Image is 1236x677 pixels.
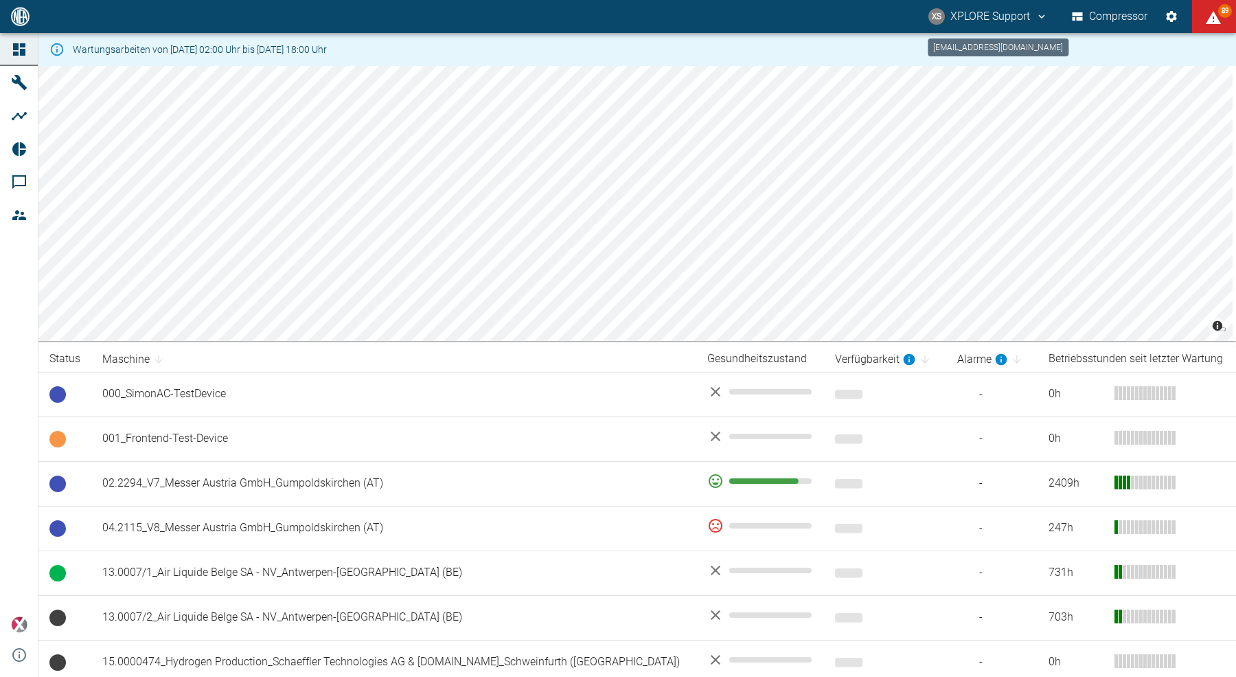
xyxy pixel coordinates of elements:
[49,565,66,581] span: Betrieb
[957,520,1027,536] span: -
[11,617,27,633] img: Xplore Logo
[1049,520,1103,536] div: 247 h
[38,346,91,372] th: Status
[957,476,1027,491] span: -
[928,38,1068,56] div: [EMAIL_ADDRESS][DOMAIN_NAME]
[707,518,813,534] div: 0 %
[91,417,696,461] td: 001_Frontend-Test-Device
[49,431,66,447] span: Leerlauf
[91,461,696,506] td: 02.2294_V7_Messer Austria GmbH_Gumpoldskirchen (AT)
[91,372,696,417] td: 000_SimonAC-TestDevice
[707,473,813,489] div: 84 %
[1049,610,1103,625] div: 703 h
[1049,565,1103,581] div: 731 h
[707,562,813,579] div: No data
[49,654,66,671] span: Keine Daten
[38,66,1233,341] canvas: Map
[926,4,1050,29] button: compressors@neaxplore.com
[835,351,916,368] div: berechnet für die letzten 7 Tage
[957,610,1027,625] span: -
[957,654,1027,670] span: -
[1049,386,1103,402] div: 0 h
[957,431,1027,447] span: -
[957,386,1027,402] span: -
[707,652,813,668] div: No data
[957,351,1008,368] div: berechnet für die letzten 7 Tage
[49,610,66,626] span: Keine Daten
[1049,431,1103,447] div: 0 h
[1069,4,1151,29] button: Compressor
[102,351,168,368] span: Maschine
[91,551,696,595] td: 13.0007/1_Air Liquide Belge SA - NV_Antwerpen-[GEOGRAPHIC_DATA] (BE)
[707,384,813,400] div: No data
[49,520,66,537] span: Betriebsbereit
[73,37,327,62] div: Wartungsarbeiten von [DATE] 02:00 Uhr bis [DATE] 18:00 Uhr
[957,565,1027,581] span: -
[1049,476,1103,491] div: 2409 h
[928,8,945,25] div: XS
[1218,4,1232,18] span: 89
[10,7,31,25] img: logo
[707,607,813,623] div: No data
[91,506,696,551] td: 04.2115_V8_Messer Austria GmbH_Gumpoldskirchen (AT)
[91,595,696,640] td: 13.0007/2_Air Liquide Belge SA - NV_Antwerpen-[GEOGRAPHIC_DATA] (BE)
[1038,346,1236,372] th: Betriebsstunden seit letzter Wartung
[49,386,66,403] span: Betriebsbereit
[707,428,813,445] div: No data
[49,476,66,492] span: Betriebsbereit
[1049,654,1103,670] div: 0 h
[1159,4,1184,29] button: Einstellungen
[696,346,824,372] th: Gesundheitszustand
